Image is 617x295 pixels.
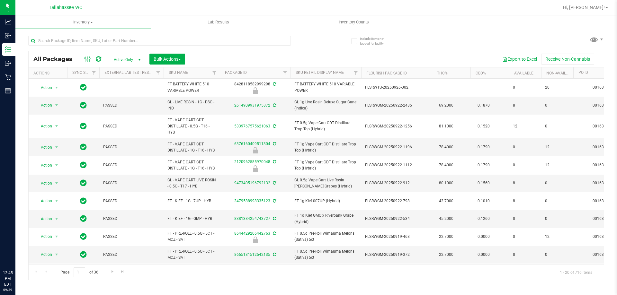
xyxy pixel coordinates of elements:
span: Sync from Compliance System [272,103,276,108]
span: select [53,83,61,92]
span: In Sync [80,196,87,205]
a: 2614909931975372 [234,103,270,108]
span: Action [35,179,52,188]
a: 2120962585970048 [234,160,270,164]
span: select [53,214,61,223]
a: Filter [89,67,99,78]
span: PASSED [103,162,160,168]
inline-svg: Analytics [5,19,11,25]
span: In Sync [80,83,87,92]
span: FT 1g Vape Cart CDT Distillate Trop Top (Hybrid) [294,159,357,171]
span: 12 [513,123,537,129]
a: 3479588998335123 [234,199,270,203]
span: Action [35,232,52,241]
span: select [53,101,61,110]
span: FT BATTERY WHITE 510 VARIABLE POWER [294,81,357,93]
a: 5339767575621063 [234,124,270,128]
span: 0 [513,144,537,150]
span: 0 [513,162,537,168]
a: External Lab Test Result [104,70,155,75]
a: Go to the last page [118,267,127,276]
span: 0.1260 [474,214,493,223]
a: 00163503 [593,199,611,203]
a: 8381384254743727 [234,216,270,221]
span: FT 1g Kief GMO x Riverbank Grape (Hybrid) [294,213,357,225]
p: 09/29 [3,287,13,292]
span: In Sync [80,214,87,223]
span: GL - LIVE ROSIN - 1G - DSC - IND [167,99,216,111]
span: Sync from Compliance System [272,82,276,86]
span: FT 0.5g Pre-Roll Wimauma Melons (Sativa) 5ct [294,248,357,261]
span: FT - KIEF - 1G - GMP - HYB [167,216,216,222]
span: 22.7000 [436,250,457,259]
span: Sync from Compliance System [272,199,276,203]
span: FLSRWGM-20250922-2435 [365,102,428,108]
span: PASSED [103,234,160,240]
inline-svg: Inventory [5,46,11,53]
span: GL - VAPE CART LIVE ROSIN - 0.5G - T17 - HYB [167,177,216,189]
input: 1 [74,267,85,277]
span: 80.1000 [436,178,457,188]
span: PASSED [103,198,160,204]
span: Tallahassee WC [49,5,82,10]
a: Filter [153,67,164,78]
button: Receive Non-Cannabis [541,54,594,65]
span: 0 [545,123,569,129]
a: Lab Results [151,15,286,29]
a: CBD% [476,71,486,75]
span: GL 1g Live Rosin Deluxe Sugar Cane (Indica) [294,99,357,111]
span: FLSRWGM-20250919-468 [365,234,428,240]
span: Action [35,83,52,92]
span: 8 [513,198,537,204]
span: FLSRWGM-20250922-1196 [365,144,428,150]
span: 0 [545,198,569,204]
span: 0 [513,234,537,240]
span: In Sync [80,232,87,241]
span: 12 [545,234,569,240]
span: FT - PRE-ROLL - 0.5G - 5CT - MCZ - SAT [167,248,216,261]
span: In Sync [80,143,87,152]
span: PASSED [103,123,160,129]
span: 0 [545,102,569,108]
span: FT - VAPE CART CDT DISTILLATE - 0.5G - T16 - HYB [167,117,216,136]
span: 69.2000 [436,101,457,110]
span: 0.1790 [474,143,493,152]
span: PASSED [103,180,160,186]
a: 00163503 [593,103,611,108]
a: 00163503 [593,163,611,167]
button: Export to Excel [498,54,541,65]
span: Sync from Compliance System [272,181,276,185]
span: PASSED [103,252,160,258]
div: Newly Received [219,147,291,153]
a: THC% [437,71,448,75]
span: 0.1870 [474,101,493,110]
span: 81.1000 [436,122,457,131]
span: 8 [513,252,537,258]
p: 12:45 PM EDT [3,270,13,287]
a: Inventory Counts [286,15,421,29]
span: Action [35,196,52,205]
span: 20 [545,84,569,91]
a: Filter [209,67,220,78]
span: select [53,143,61,152]
span: Bulk Actions [154,56,181,62]
span: 0 [545,252,569,258]
span: select [53,250,61,259]
span: 0.0000 [474,232,493,241]
span: Inventory [15,19,151,25]
span: select [53,196,61,205]
span: Include items not tagged for facility [360,36,392,46]
span: Action [35,161,52,170]
span: FT 1g Vape Cart CDT Distillate Trop Top (Hybrid) [294,141,357,153]
span: 8 [513,180,537,186]
div: Newly Received [219,165,291,172]
span: FLSRWTS-20250926-002 [365,84,428,91]
span: In Sync [80,101,87,110]
span: 0 [545,180,569,186]
span: PASSED [103,216,160,222]
span: Inventory Counts [330,19,378,25]
span: 22.7000 [436,232,457,241]
span: 0.1790 [474,161,493,170]
span: In Sync [80,250,87,259]
span: Action [35,101,52,110]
